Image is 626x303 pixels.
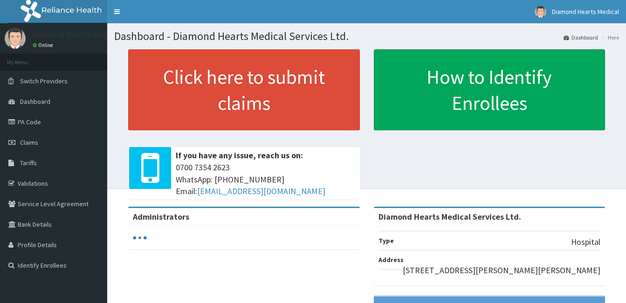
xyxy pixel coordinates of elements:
[552,7,619,16] span: Diamond Hearts Medical
[599,34,619,41] li: Here
[571,236,600,248] p: Hospital
[5,28,26,49] img: User Image
[176,162,355,197] span: 0700 7354 2623 WhatsApp: [PHONE_NUMBER] Email:
[33,30,120,39] p: Diamond Hearts Medical
[403,264,600,276] p: [STREET_ADDRESS][PERSON_NAME][PERSON_NAME]
[176,150,303,161] b: If you have any issue, reach us on:
[33,42,55,48] a: Online
[133,231,147,245] svg: audio-loading
[378,236,394,245] b: Type
[20,138,38,147] span: Claims
[378,256,404,264] b: Address
[197,186,325,196] a: [EMAIL_ADDRESS][DOMAIN_NAME]
[20,97,50,106] span: Dashboard
[20,77,68,85] span: Switch Providers
[378,211,521,222] strong: Diamond Hearts Medical Services Ltd.
[564,34,598,41] a: Dashboard
[114,30,619,42] h1: Dashboard - Diamond Hearts Medical Services Ltd.
[128,49,360,130] a: Click here to submit claims
[133,211,189,222] b: Administrators
[20,159,37,167] span: Tariffs
[374,49,605,130] a: How to Identify Enrollees
[535,6,546,18] img: User Image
